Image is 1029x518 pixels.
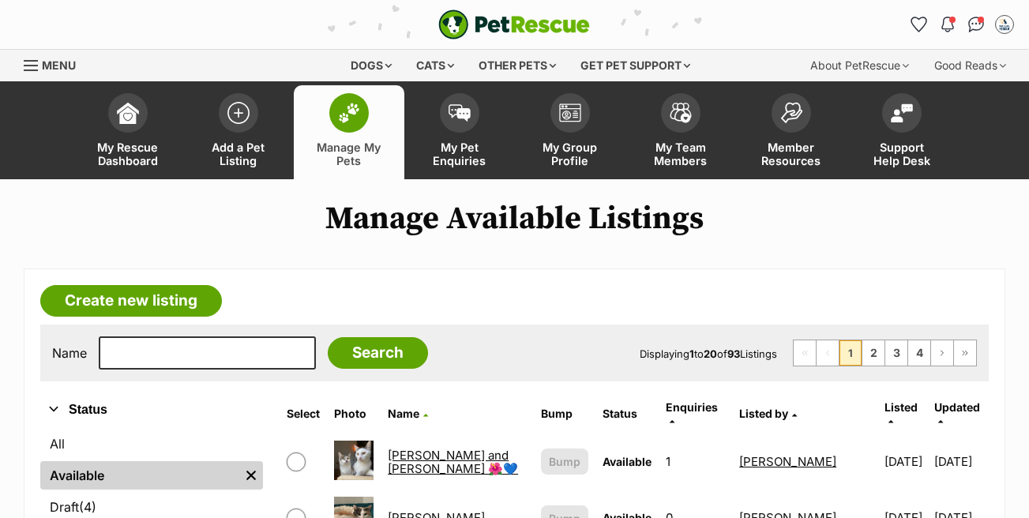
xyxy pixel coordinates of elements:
[727,347,740,360] strong: 93
[340,50,403,81] div: Dogs
[659,434,731,489] td: 1
[934,400,980,414] span: Updated
[866,141,937,167] span: Support Help Desk
[449,104,471,122] img: pet-enquiries-icon-7e3ad2cf08bfb03b45e93fb7055b45f3efa6380592205ae92323e6603595dc1f.svg
[739,407,797,420] a: Listed by
[40,461,239,490] a: Available
[739,407,788,420] span: Listed by
[941,17,954,32] img: notifications-46538b983faf8c2785f20acdc204bb7945ddae34d4c08c2a6579f10ce5e182be.svg
[934,434,988,489] td: [DATE]
[645,141,716,167] span: My Team Members
[817,340,839,366] span: Previous page
[923,50,1017,81] div: Good Reads
[92,141,163,167] span: My Rescue Dashboard
[388,448,518,476] a: [PERSON_NAME] and [PERSON_NAME] 🌺💙
[935,12,960,37] button: Notifications
[515,85,625,179] a: My Group Profile
[704,347,717,360] strong: 20
[992,12,1017,37] button: My account
[42,58,76,72] span: Menu
[424,141,495,167] span: My Pet Enquiries
[736,85,847,179] a: Member Resources
[52,346,87,360] label: Name
[40,285,222,317] a: Create new listing
[907,12,1017,37] ul: Account quick links
[640,347,777,360] span: Displaying to of Listings
[891,103,913,122] img: help-desk-icon-fdf02630f3aa405de69fd3d07c3f3aa587a6932b1a1747fa1d2bba05be0121f9.svg
[931,340,953,366] a: Next page
[73,85,183,179] a: My Rescue Dashboard
[40,430,263,458] a: All
[997,17,1012,32] img: Megan Ostwald profile pic
[794,340,816,366] span: First page
[793,340,977,366] nav: Pagination
[780,102,802,123] img: member-resources-icon-8e73f808a243e03378d46382f2149f9095a855e16c252ad45f914b54edf8863c.svg
[756,141,827,167] span: Member Resources
[884,400,918,414] span: Listed
[569,50,701,81] div: Get pet support
[885,340,907,366] a: Page 3
[535,141,606,167] span: My Group Profile
[338,103,360,123] img: manage-my-pets-icon-02211641906a0b7f246fdf0571729dbe1e7629f14944591b6c1af311fb30b64b.svg
[934,400,980,426] a: Updated
[541,449,588,475] button: Bump
[603,455,652,468] span: Available
[280,395,326,433] th: Select
[799,50,920,81] div: About PetRescue
[596,395,658,433] th: Status
[388,407,419,420] span: Name
[670,103,692,123] img: team-members-icon-5396bd8760b3fe7c0b43da4ab00e1e3bb1a5d9ba89233759b79545d2d3fc5d0d.svg
[334,441,374,480] img: Aiko and Emiri 🌺💙
[968,17,985,32] img: chat-41dd97257d64d25036548639549fe6c8038ab92f7586957e7f3b1b290dea8141.svg
[328,395,380,433] th: Photo
[884,400,918,426] a: Listed
[203,141,274,167] span: Add a Pet Listing
[438,9,590,39] img: logo-e224e6f780fb5917bec1dbf3a21bbac754714ae5b6737aabdf751b685950b380.svg
[908,340,930,366] a: Page 4
[117,102,139,124] img: dashboard-icon-eb2f2d2d3e046f16d808141f083e7271f6b2e854fb5c12c21221c1fb7104beca.svg
[559,103,581,122] img: group-profile-icon-3fa3cf56718a62981997c0bc7e787c4b2cf8bcc04b72c1350f741eb67cf2f40e.svg
[239,461,263,490] a: Remove filter
[625,85,736,179] a: My Team Members
[405,50,465,81] div: Cats
[839,340,862,366] span: Page 1
[878,434,932,489] td: [DATE]
[862,340,884,366] a: Page 2
[907,12,932,37] a: Favourites
[739,454,836,469] a: [PERSON_NAME]
[666,400,718,426] a: Enquiries
[963,12,989,37] a: Conversations
[549,453,580,470] span: Bump
[954,340,976,366] a: Last page
[535,395,595,433] th: Bump
[328,337,428,369] input: Search
[40,400,263,420] button: Status
[689,347,694,360] strong: 1
[227,102,250,124] img: add-pet-listing-icon-0afa8454b4691262ce3f59096e99ab1cd57d4a30225e0717b998d2c9b9846f56.svg
[468,50,567,81] div: Other pets
[666,400,718,414] span: translation missing: en.admin.listings.index.attributes.enquiries
[404,85,515,179] a: My Pet Enquiries
[24,50,87,78] a: Menu
[183,85,294,179] a: Add a Pet Listing
[438,9,590,39] a: PetRescue
[79,497,96,516] span: (4)
[294,85,404,179] a: Manage My Pets
[847,85,957,179] a: Support Help Desk
[314,141,385,167] span: Manage My Pets
[388,407,428,420] a: Name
